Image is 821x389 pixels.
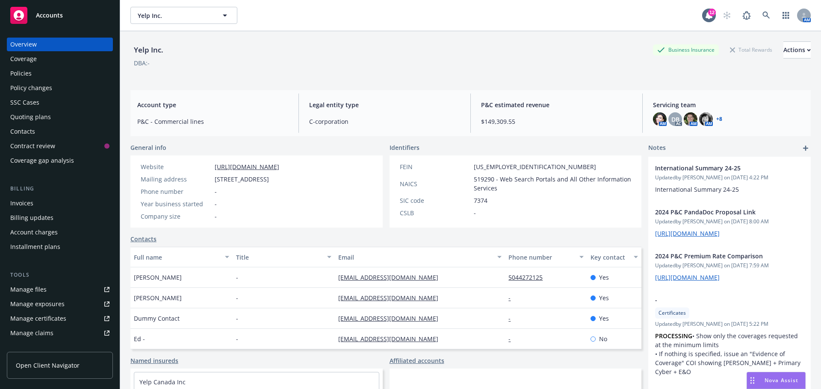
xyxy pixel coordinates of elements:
[474,162,596,171] span: [US_EMPLOYER_IDENTIFICATION_NUMBER]
[655,185,739,193] span: International Summary 24-25
[7,283,113,296] a: Manage files
[130,356,178,365] a: Named insureds
[137,117,288,126] span: P&C - Commercial lines
[599,293,609,302] span: Yes
[134,253,220,262] div: Full name
[508,314,517,322] a: -
[309,117,460,126] span: C-corporation
[7,52,113,66] a: Coverage
[655,208,782,216] span: 2024 P&C PandaDoc Proposal Link
[10,196,33,210] div: Invoices
[508,294,517,302] a: -
[236,314,238,323] span: -
[474,196,487,205] span: 7374
[10,341,50,354] div: Manage BORs
[338,273,445,281] a: [EMAIL_ADDRESS][DOMAIN_NAME]
[599,314,609,323] span: Yes
[655,331,804,376] p: • Show only the coverages requested at the minimum limits • If nothing is specified, issue an "Ev...
[708,9,716,16] div: 12
[390,356,444,365] a: Affiliated accounts
[10,240,60,254] div: Installment plans
[7,81,113,95] a: Policy changes
[10,38,37,51] div: Overview
[10,211,53,225] div: Billing updates
[400,208,470,217] div: CSLB
[338,253,492,262] div: Email
[7,297,113,311] a: Manage exposures
[10,312,66,325] div: Manage certificates
[7,139,113,153] a: Contract review
[134,58,150,67] div: DBA: -
[10,125,35,138] div: Contacts
[130,44,167,56] div: Yelp Inc.
[655,229,720,237] a: [URL][DOMAIN_NAME]
[800,143,811,153] a: add
[138,11,212,20] span: Yelp Inc.
[141,212,211,221] div: Company size
[508,335,517,343] a: -
[130,247,233,267] button: Full name
[10,154,74,167] div: Coverage gap analysis
[655,174,804,181] span: Updated by [PERSON_NAME] on [DATE] 4:22 PM
[655,252,782,260] span: 2024 P&C Premium Rate Comparison
[7,154,113,167] a: Coverage gap analysis
[655,332,692,340] strong: PROCESSING
[137,100,288,109] span: Account type
[474,175,632,193] span: 519290 - Web Search Portals and All Other Information Services
[10,326,53,340] div: Manage claims
[758,7,775,24] a: Search
[139,378,186,386] a: Yelp Canada Inc
[338,335,445,343] a: [EMAIL_ADDRESS][DOMAIN_NAME]
[648,157,811,201] div: International Summary 24-25Updatedby [PERSON_NAME] on [DATE] 4:22 PMInternational Summary 24-25
[684,112,697,126] img: photo
[7,125,113,138] a: Contacts
[215,187,217,196] span: -
[7,341,113,354] a: Manage BORs
[134,334,145,343] span: Ed -
[36,12,63,19] span: Accounts
[765,377,798,384] span: Nova Assist
[747,372,806,389] button: Nova Assist
[655,320,804,328] span: Updated by [PERSON_NAME] on [DATE] 5:22 PM
[648,143,666,153] span: Notes
[7,326,113,340] a: Manage claims
[7,271,113,279] div: Tools
[400,162,470,171] div: FEIN
[10,225,58,239] div: Account charges
[474,208,476,217] span: -
[738,7,755,24] a: Report a Bug
[130,7,237,24] button: Yelp Inc.
[648,245,811,289] div: 2024 P&C Premium Rate ComparisonUpdatedby [PERSON_NAME] on [DATE] 7:59 AM[URL][DOMAIN_NAME]
[671,115,679,124] span: DB
[141,199,211,208] div: Year business started
[653,100,804,109] span: Servicing team
[659,309,686,317] span: Certificates
[10,139,55,153] div: Contract review
[655,262,804,269] span: Updated by [PERSON_NAME] on [DATE] 7:59 AM
[508,253,574,262] div: Phone number
[599,334,607,343] span: No
[400,196,470,205] div: SIC code
[236,293,238,302] span: -
[10,67,32,80] div: Policies
[10,283,47,296] div: Manage files
[10,110,51,124] div: Quoting plans
[400,179,470,188] div: NAICS
[10,297,65,311] div: Manage exposures
[718,7,735,24] a: Start snowing
[783,41,811,58] button: Actions
[481,117,632,126] span: $149,309.55
[141,175,211,184] div: Mailing address
[783,42,811,58] div: Actions
[699,112,713,126] img: photo
[236,334,238,343] span: -
[134,273,182,282] span: [PERSON_NAME]
[655,218,804,225] span: Updated by [PERSON_NAME] on [DATE] 8:00 AM
[655,273,720,281] a: [URL][DOMAIN_NAME]
[7,110,113,124] a: Quoting plans
[215,212,217,221] span: -
[653,112,667,126] img: photo
[655,295,782,304] span: -
[648,289,811,383] div: -CertificatesUpdatedby [PERSON_NAME] on [DATE] 5:22 PMPROCESSING• Show only the coverages request...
